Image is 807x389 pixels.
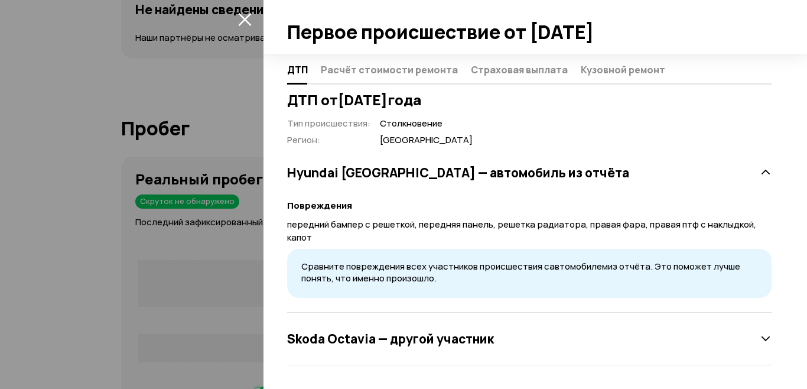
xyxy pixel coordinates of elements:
[287,117,370,129] span: Тип происшествия :
[471,64,568,76] span: Страховая выплата
[321,64,458,76] span: Расчёт стоимости ремонта
[287,134,320,146] span: Регион :
[287,165,629,180] h3: Hyundai [GEOGRAPHIC_DATA] — автомобиль из отчёта
[287,218,772,244] p: передний бампер с решеткой, передняя панель, решетка радиатора, правая фара, правая птф с наклыдк...
[235,9,254,28] button: закрыть
[581,64,665,76] span: Кузовной ремонт
[380,118,473,130] span: Столкновение
[301,260,740,285] span: Сравните повреждения всех участников происшествия с автомобилем из отчёта. Это поможет лучше поня...
[287,199,352,212] strong: Повреждения
[380,134,473,147] span: [GEOGRAPHIC_DATA]
[287,64,308,76] span: ДТП
[287,92,772,108] h3: ДТП от [DATE] года
[287,331,494,346] h3: Skoda Octavia — другой участник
